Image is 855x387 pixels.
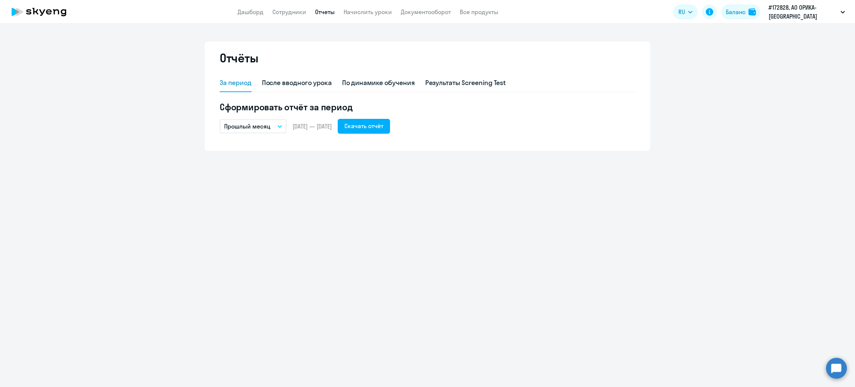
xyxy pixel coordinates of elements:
[262,78,332,88] div: После вводного урока
[769,3,838,21] p: #172828, АО ОРИКА-[GEOGRAPHIC_DATA]
[220,78,252,88] div: За период
[344,121,383,130] div: Скачать отчёт
[673,4,698,19] button: RU
[726,7,746,16] div: Баланс
[220,119,286,133] button: Прошлый месяц
[425,78,506,88] div: Результаты Screening Test
[237,8,263,16] a: Дашборд
[292,122,332,130] span: [DATE] — [DATE]
[220,51,258,65] h2: Отчёты
[765,3,849,21] button: #172828, АО ОРИКА-[GEOGRAPHIC_DATA]
[315,8,335,16] a: Отчеты
[344,8,392,16] a: Начислить уроки
[401,8,451,16] a: Документооборот
[272,8,306,16] a: Сотрудники
[224,122,271,131] p: Прошлый месяц
[220,101,635,113] h5: Сформировать отчёт за период
[460,8,498,16] a: Все продукты
[338,119,390,134] button: Скачать отчёт
[678,7,685,16] span: RU
[721,4,760,19] button: Балансbalance
[342,78,415,88] div: По динамике обучения
[748,8,756,16] img: balance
